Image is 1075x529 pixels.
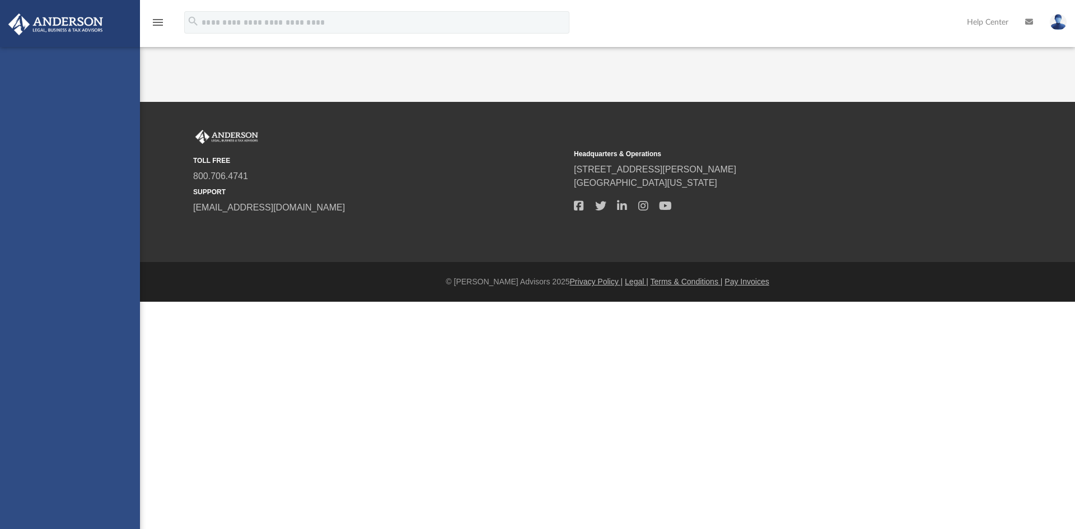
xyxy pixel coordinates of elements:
a: Pay Invoices [725,277,769,286]
a: menu [151,21,165,29]
a: [STREET_ADDRESS][PERSON_NAME] [574,165,736,174]
img: Anderson Advisors Platinum Portal [5,13,106,35]
i: menu [151,16,165,29]
img: Anderson Advisors Platinum Portal [193,130,260,144]
small: TOLL FREE [193,156,566,166]
a: Privacy Policy | [570,277,623,286]
img: User Pic [1050,14,1067,30]
a: Terms & Conditions | [651,277,723,286]
i: search [187,15,199,27]
a: 800.706.4741 [193,171,248,181]
div: © [PERSON_NAME] Advisors 2025 [140,276,1075,288]
a: [GEOGRAPHIC_DATA][US_STATE] [574,178,717,188]
small: Headquarters & Operations [574,149,947,159]
a: [EMAIL_ADDRESS][DOMAIN_NAME] [193,203,345,212]
a: Legal | [625,277,648,286]
small: SUPPORT [193,187,566,197]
